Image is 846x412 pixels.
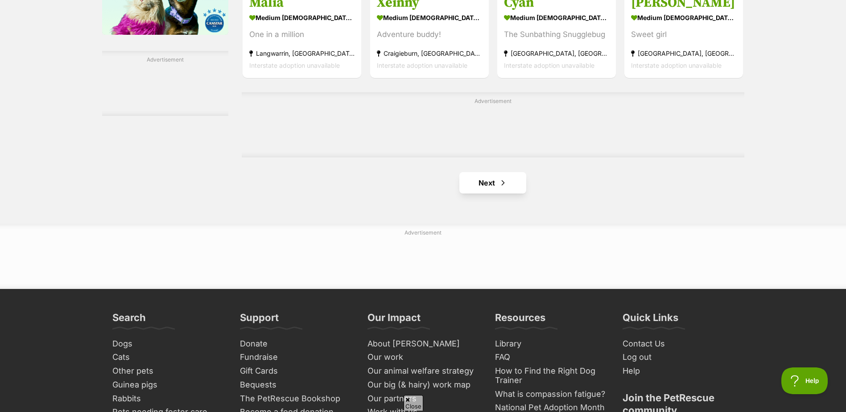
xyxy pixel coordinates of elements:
[364,378,483,392] a: Our big (& hairy) work map
[249,62,340,69] span: Interstate adoption unavailable
[109,337,227,351] a: Dogs
[249,29,355,41] div: One in a million
[102,51,229,116] div: Advertisement
[377,29,482,41] div: Adventure buddy!
[631,11,736,24] strong: medium [DEMOGRAPHIC_DATA] Dog
[504,11,609,24] strong: medium [DEMOGRAPHIC_DATA] Dog
[631,47,736,59] strong: [GEOGRAPHIC_DATA], [GEOGRAPHIC_DATA]
[781,367,828,394] iframe: Help Scout Beacon - Open
[236,350,355,364] a: Fundraise
[236,378,355,392] a: Bequests
[491,364,610,387] a: How to Find the Right Dog Trainer
[236,392,355,406] a: The PetRescue Bookshop
[495,311,545,329] h3: Resources
[377,47,482,59] strong: Craigieburn, [GEOGRAPHIC_DATA]
[623,311,678,329] h3: Quick Links
[240,311,279,329] h3: Support
[109,378,227,392] a: Guinea pigs
[364,350,483,364] a: Our work
[404,395,423,411] span: Close
[109,364,227,378] a: Other pets
[459,172,526,194] a: Next page
[109,392,227,406] a: Rabbits
[249,11,355,24] strong: medium [DEMOGRAPHIC_DATA] Dog
[504,47,609,59] strong: [GEOGRAPHIC_DATA], [GEOGRAPHIC_DATA]
[491,337,610,351] a: Library
[364,364,483,378] a: Our animal welfare strategy
[491,387,610,401] a: What is compassion fatigue?
[377,62,467,69] span: Interstate adoption unavailable
[249,47,355,59] strong: Langwarrin, [GEOGRAPHIC_DATA]
[367,311,421,329] h3: Our Impact
[631,29,736,41] div: Sweet girl
[631,62,722,69] span: Interstate adoption unavailable
[112,311,146,329] h3: Search
[504,62,594,69] span: Interstate adoption unavailable
[504,29,609,41] div: The Sunbathing Snugglebug
[242,92,744,157] div: Advertisement
[236,337,355,351] a: Donate
[242,172,744,194] nav: Pagination
[491,350,610,364] a: FAQ
[364,337,483,351] a: About [PERSON_NAME]
[109,350,227,364] a: Cats
[236,364,355,378] a: Gift Cards
[377,11,482,24] strong: medium [DEMOGRAPHIC_DATA] Dog
[364,392,483,406] a: Our partners
[619,350,738,364] a: Log out
[619,364,738,378] a: Help
[619,337,738,351] a: Contact Us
